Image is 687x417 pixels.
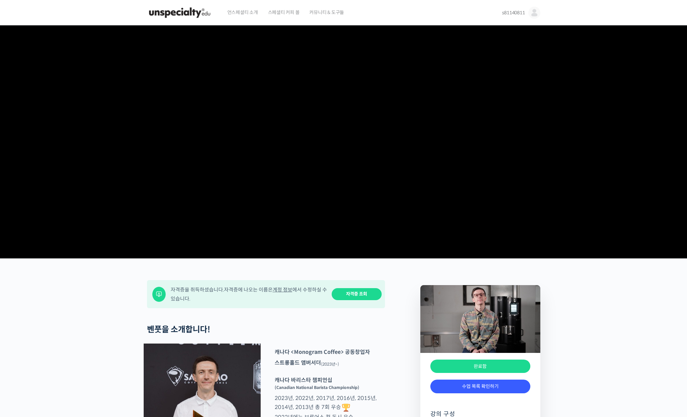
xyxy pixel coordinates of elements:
[275,359,321,366] strong: 스트롱홀드 앰버서더
[502,10,525,16] span: s81140811
[430,360,530,373] div: 완료함
[342,404,350,412] img: 🏆
[275,377,332,384] strong: 캐나다 바리스타 챔피언십
[275,385,359,390] sup: (Canadian National Barista Championship)
[273,286,292,293] a: 계정 정보
[321,362,339,367] sub: (2023년~)
[332,288,382,300] a: 자격증 조회
[275,349,370,356] strong: 캐나다 <Monogram Coffee> 공동창업자
[147,325,385,335] h2: 벤풋을 소개합니다!
[430,380,530,393] a: 수업 목록 확인하기
[171,285,327,303] div: 자격증을 취득하셨습니다. 자격증에 나오는 이름은 에서 수정하실 수 있습니다.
